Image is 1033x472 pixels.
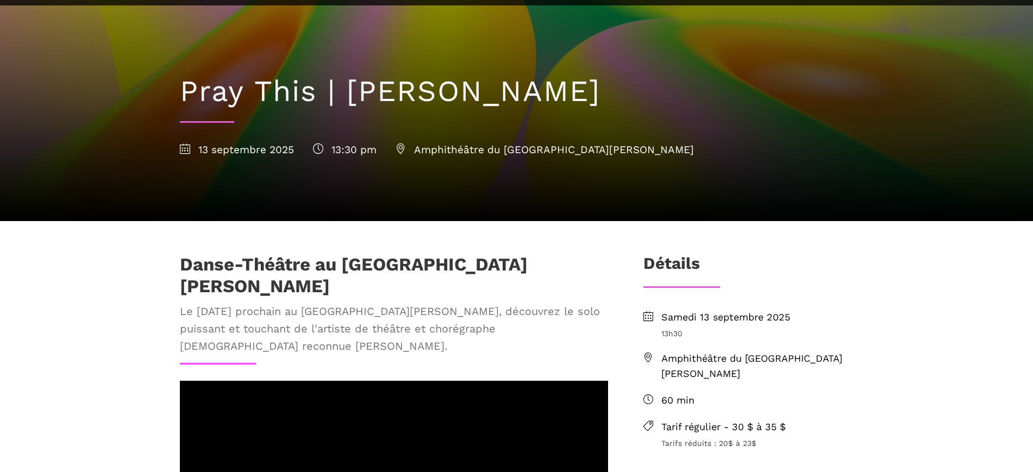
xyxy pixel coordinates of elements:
[180,254,608,297] h1: Danse-Théâtre au [GEOGRAPHIC_DATA][PERSON_NAME]
[180,74,854,109] h1: Pray This | [PERSON_NAME]
[661,437,854,449] span: Tarifs réduits : 20$ à 23$
[180,143,294,156] span: 13 septembre 2025
[396,143,694,156] span: Amphithéâtre du [GEOGRAPHIC_DATA][PERSON_NAME]
[180,303,608,355] span: Le [DATE] prochain au [GEOGRAPHIC_DATA][PERSON_NAME], découvrez le solo puissant et touchant de l...
[643,254,700,281] h3: Détails
[661,351,854,382] span: Amphithéâtre du [GEOGRAPHIC_DATA][PERSON_NAME]
[661,393,854,408] span: 60 min
[661,310,854,325] span: Samedi 13 septembre 2025
[661,419,854,435] span: Tarif régulier - 30 $ à 35 $
[661,328,854,339] span: 13h30
[313,143,377,156] span: 13:30 pm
